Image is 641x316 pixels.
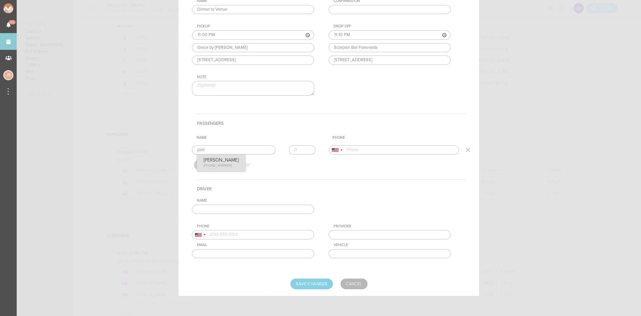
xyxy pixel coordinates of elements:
[329,43,451,52] input: Location Name
[192,43,314,52] input: Location Name
[197,224,314,229] div: Phone
[192,230,208,239] div: United States: +1
[329,146,345,154] div: United States: +1
[329,56,451,65] input: Address
[197,75,314,80] div: Note
[197,24,314,29] div: Pickup
[341,279,368,289] a: Cancel
[194,133,330,143] th: Name
[329,145,459,155] input: Phone
[334,224,451,229] div: Provider
[330,133,466,143] th: Phone
[9,20,16,24] span: 23
[192,56,314,65] input: Address
[334,24,451,29] div: Drop Off
[329,30,451,40] input: ––:–– ––
[204,157,239,163] p: [PERSON_NAME]
[289,145,315,155] input: 0
[197,198,314,203] div: Name
[3,3,41,13] img: NOMAD
[192,5,314,14] input: e.g. Airport to Hotel (Optional)
[290,279,333,289] input: Save Changes
[204,164,232,168] span: [PHONE_NUMBER]
[3,70,13,80] div: Jessica Smith
[197,243,314,247] div: Email
[192,30,314,40] input: ––:–– ––
[334,243,451,247] div: Vehicle
[194,163,250,167] a: Add Passenger
[197,114,466,133] h4: Passengers
[192,230,314,239] input: (201) 555-0123
[197,179,466,198] h4: Driver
